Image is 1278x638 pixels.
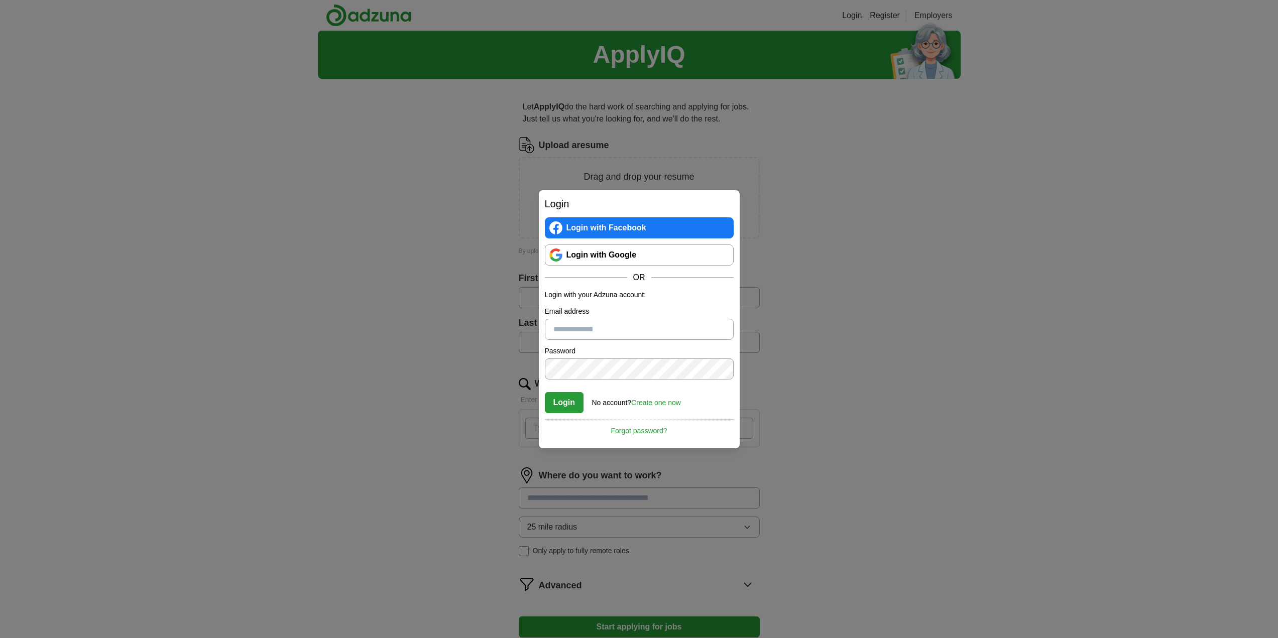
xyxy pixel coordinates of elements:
[545,392,584,413] button: Login
[545,290,734,300] p: Login with your Adzuna account:
[545,346,734,356] label: Password
[627,272,651,284] span: OR
[592,392,681,408] div: No account?
[631,399,681,407] a: Create one now
[545,217,734,238] a: Login with Facebook
[545,419,734,436] a: Forgot password?
[545,306,734,317] label: Email address
[545,196,734,211] h2: Login
[545,244,734,266] a: Login with Google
